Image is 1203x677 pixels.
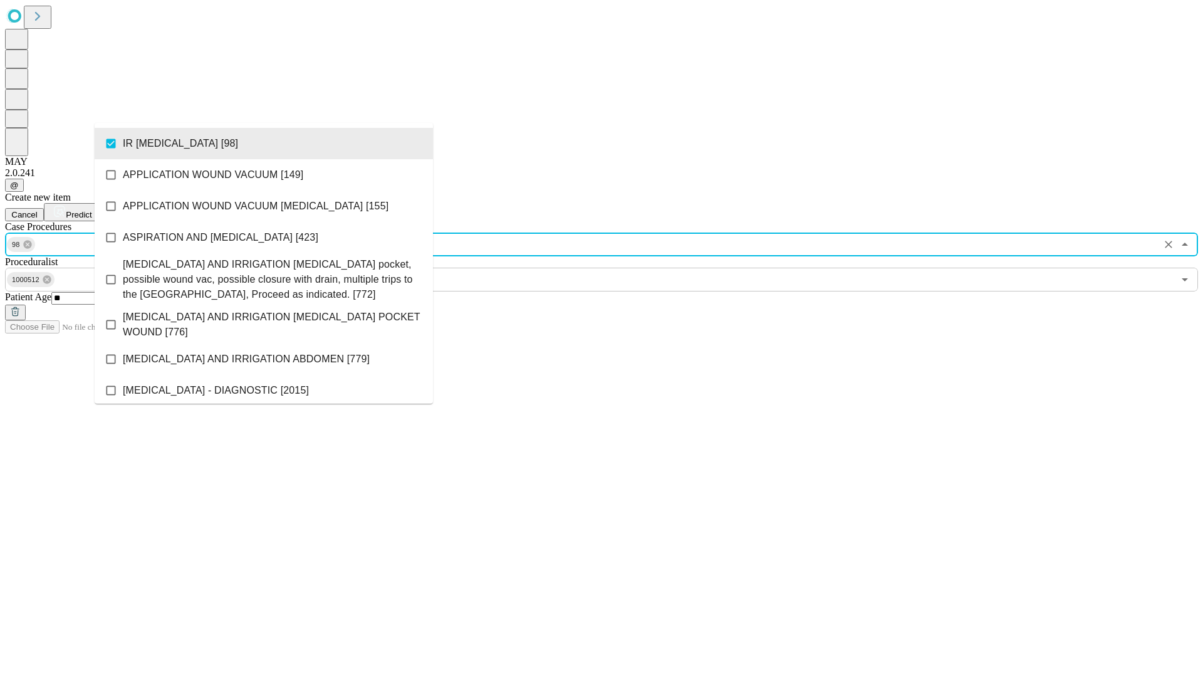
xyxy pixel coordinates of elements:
[123,310,423,340] span: [MEDICAL_DATA] AND IRRIGATION [MEDICAL_DATA] POCKET WOUND [776]
[7,237,35,252] div: 98
[123,257,423,302] span: [MEDICAL_DATA] AND IRRIGATION [MEDICAL_DATA] pocket, possible wound vac, possible closure with dr...
[7,273,44,287] span: 1000512
[123,383,309,398] span: [MEDICAL_DATA] - DIAGNOSTIC [2015]
[10,181,19,190] span: @
[5,179,24,192] button: @
[44,203,102,221] button: Predict
[7,238,25,252] span: 98
[11,210,38,219] span: Cancel
[5,291,51,302] span: Patient Age
[66,210,91,219] span: Predict
[123,136,238,151] span: IR [MEDICAL_DATA] [98]
[123,230,318,245] span: ASPIRATION AND [MEDICAL_DATA] [423]
[5,208,44,221] button: Cancel
[5,221,71,232] span: Scheduled Procedure
[123,167,303,182] span: APPLICATION WOUND VACUUM [149]
[5,192,71,202] span: Create new item
[7,272,55,287] div: 1000512
[5,156,1198,167] div: MAY
[123,352,370,367] span: [MEDICAL_DATA] AND IRRIGATION ABDOMEN [779]
[1160,236,1177,253] button: Clear
[5,256,58,267] span: Proceduralist
[1176,236,1194,253] button: Close
[123,199,388,214] span: APPLICATION WOUND VACUUM [MEDICAL_DATA] [155]
[1176,271,1194,288] button: Open
[5,167,1198,179] div: 2.0.241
